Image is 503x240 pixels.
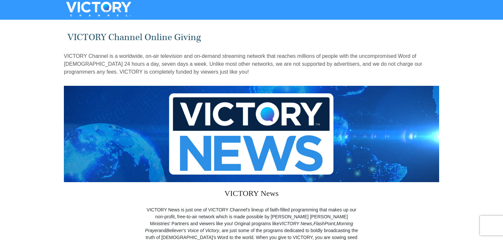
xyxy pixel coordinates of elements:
img: VICTORYTHON - VICTORY Channel [58,2,140,16]
i: VICTORY News [279,221,312,226]
p: VICTORY Channel is a worldwide, on-air television and on-demand streaming network that reaches mi... [64,52,439,76]
h3: VICTORY News [145,182,358,206]
h1: VICTORY Channel Online Giving [67,32,436,43]
i: Believer's Voice of Victory [166,228,219,233]
i: FlashPoint [313,221,335,226]
i: Morning Prayer [145,221,353,233]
